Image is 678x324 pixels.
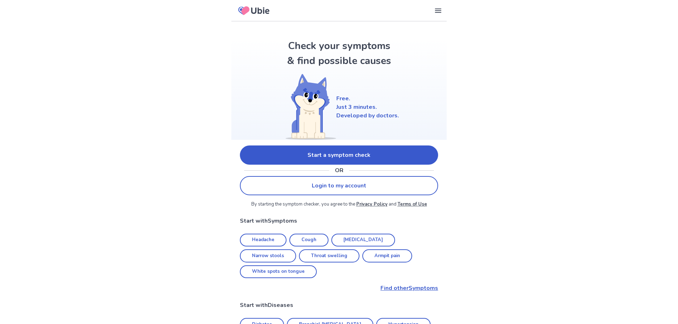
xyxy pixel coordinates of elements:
[240,284,438,292] p: Find other Symptoms
[240,234,287,247] a: Headache
[335,166,343,175] p: OR
[240,217,438,225] p: Start with Symptoms
[240,176,438,195] a: Login to my account
[240,265,317,278] a: White spots on tongue
[240,301,438,309] p: Start with Diseases
[331,234,395,247] a: [MEDICAL_DATA]
[240,201,438,208] p: By starting the symptom checker, you agree to the and
[299,249,359,262] a: Throat swelling
[289,234,329,247] a: Cough
[279,74,336,140] img: Shiba (Welcome)
[362,249,412,262] a: Armpit pain
[240,249,296,262] a: Narrow stools
[398,201,427,207] a: Terms of Use
[356,201,388,207] a: Privacy Policy
[336,94,399,103] p: Free.
[336,103,399,111] p: Just 3 minutes.
[336,111,399,120] p: Developed by doctors.
[286,38,393,68] h1: Check your symptoms & find possible causes
[240,145,438,165] a: Start a symptom check
[240,284,438,292] a: Find otherSymptoms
